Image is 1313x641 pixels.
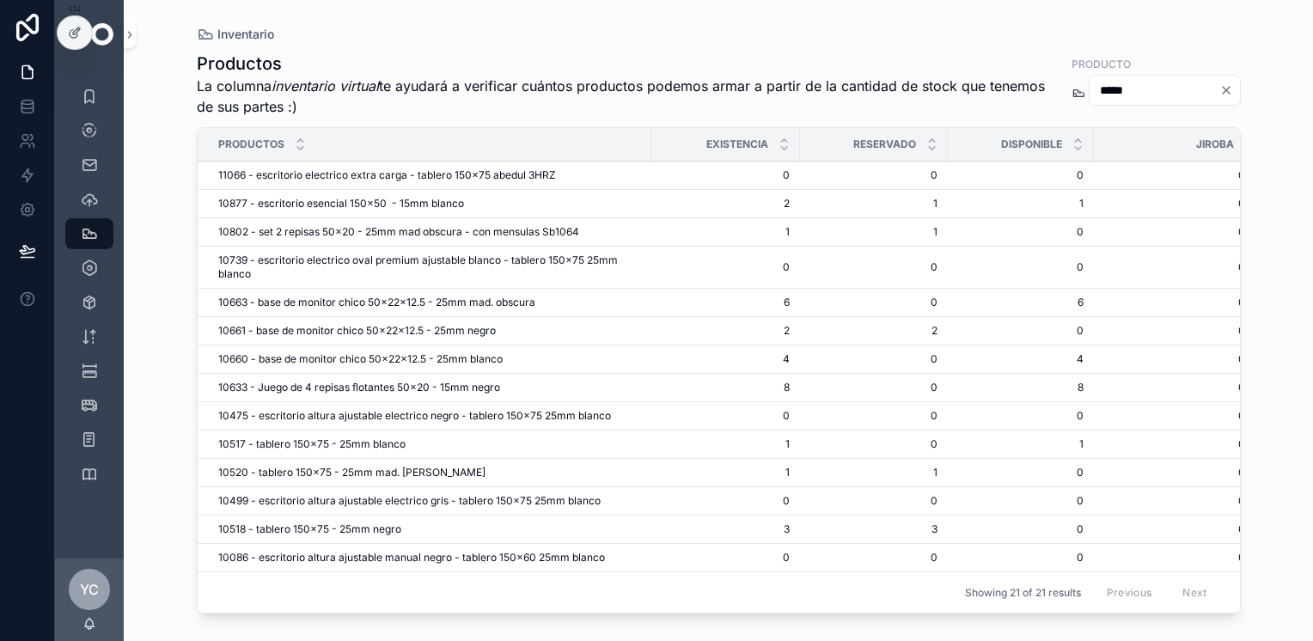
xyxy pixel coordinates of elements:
[218,197,464,211] span: 10877 - escritorio esencial 150x50 - 15mm blanco
[218,324,641,338] a: 10661 - base de monitor chico 50x22x12.5 - 25mm negro
[80,579,99,600] span: YC
[218,494,641,508] a: 10499 - escritorio altura ajustable electrico gris - tablero 150x75 25mm blanco
[218,352,503,366] span: 10660 - base de monitor chico 50x22x12.5 - 25mm blanco
[958,352,1084,366] a: 4
[958,409,1084,423] a: 0
[810,522,937,536] a: 3
[958,324,1084,338] span: 0
[197,52,1058,76] h1: Productos
[1196,137,1234,151] span: JIROBA
[1094,437,1245,451] span: 0
[958,197,1084,211] a: 1
[218,225,641,239] a: 10802 - set 2 repisas 50x20 - 25mm mad obscura - con mensulas Sb1064
[810,197,937,211] a: 1
[958,551,1084,565] a: 0
[662,381,790,394] span: 8
[218,381,641,394] a: 10633 - Juego de 4 repisas flotantes 50x20 - 15mm negro
[810,352,937,366] a: 0
[218,437,641,451] a: 10517 - tablero 150x75 - 25mm blanco
[1094,260,1245,274] a: 0
[810,225,937,239] a: 1
[662,352,790,366] span: 4
[662,409,790,423] span: 0
[958,168,1084,182] a: 0
[810,466,937,479] span: 1
[810,437,937,451] span: 0
[810,409,937,423] a: 0
[218,137,284,151] span: Productos
[662,437,790,451] span: 1
[810,296,937,309] a: 0
[1094,381,1245,394] a: 0
[810,324,937,338] span: 2
[55,69,124,512] div: scrollable content
[958,466,1084,479] a: 0
[218,551,605,565] span: 10086 - escritorio altura ajustable manual negro - tablero 150x60 25mm blanco
[662,494,790,508] a: 0
[1094,551,1245,565] a: 0
[1094,522,1245,536] a: 0
[1094,494,1245,508] a: 0
[1094,197,1245,211] a: 0
[810,494,937,508] span: 0
[662,260,790,274] a: 0
[1094,296,1245,309] span: 0
[1094,168,1245,182] a: 0
[1001,137,1062,151] span: Disponible
[958,260,1084,274] span: 0
[662,466,790,479] span: 1
[662,551,790,565] a: 0
[1219,83,1240,97] button: Clear
[218,197,641,211] a: 10877 - escritorio esencial 150x50 - 15mm blanco
[218,466,486,479] span: 10520 - tablero 150x75 - 25mm mad. [PERSON_NAME]
[662,225,790,239] a: 1
[662,324,790,338] a: 2
[662,197,790,211] a: 2
[218,551,641,565] a: 10086 - escritorio altura ajustable manual negro - tablero 150x60 25mm blanco
[810,381,937,394] a: 0
[958,296,1084,309] a: 6
[218,253,641,281] span: 10739 - escritorio electrico oval premium ajustable blanco - tablero 150x75 25mm blanco
[218,352,641,366] a: 10660 - base de monitor chico 50x22x12.5 - 25mm blanco
[218,324,496,338] span: 10661 - base de monitor chico 50x22x12.5 - 25mm negro
[1094,225,1245,239] a: 0
[958,381,1084,394] a: 8
[706,137,768,151] span: Existencia
[662,296,790,309] a: 6
[217,26,274,43] span: Inventario
[1094,324,1245,338] a: 0
[662,168,790,182] a: 0
[1072,56,1131,71] label: PRODUCTO
[218,409,611,423] span: 10475 - escritorio altura ajustable electrico negro - tablero 150x75 25mm blanco
[1094,409,1245,423] a: 0
[218,296,535,309] span: 10663 - base de monitor chico 50x22x12.5 - 25mm mad. obscura
[1094,466,1245,479] span: 0
[218,409,641,423] a: 10475 - escritorio altura ajustable electrico negro - tablero 150x75 25mm blanco
[662,522,790,536] span: 3
[218,437,406,451] span: 10517 - tablero 150x75 - 25mm blanco
[218,522,401,536] span: 10518 - tablero 150x75 - 25mm negro
[810,260,937,274] span: 0
[218,296,641,309] a: 10663 - base de monitor chico 50x22x12.5 - 25mm mad. obscura
[197,26,274,43] a: Inventario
